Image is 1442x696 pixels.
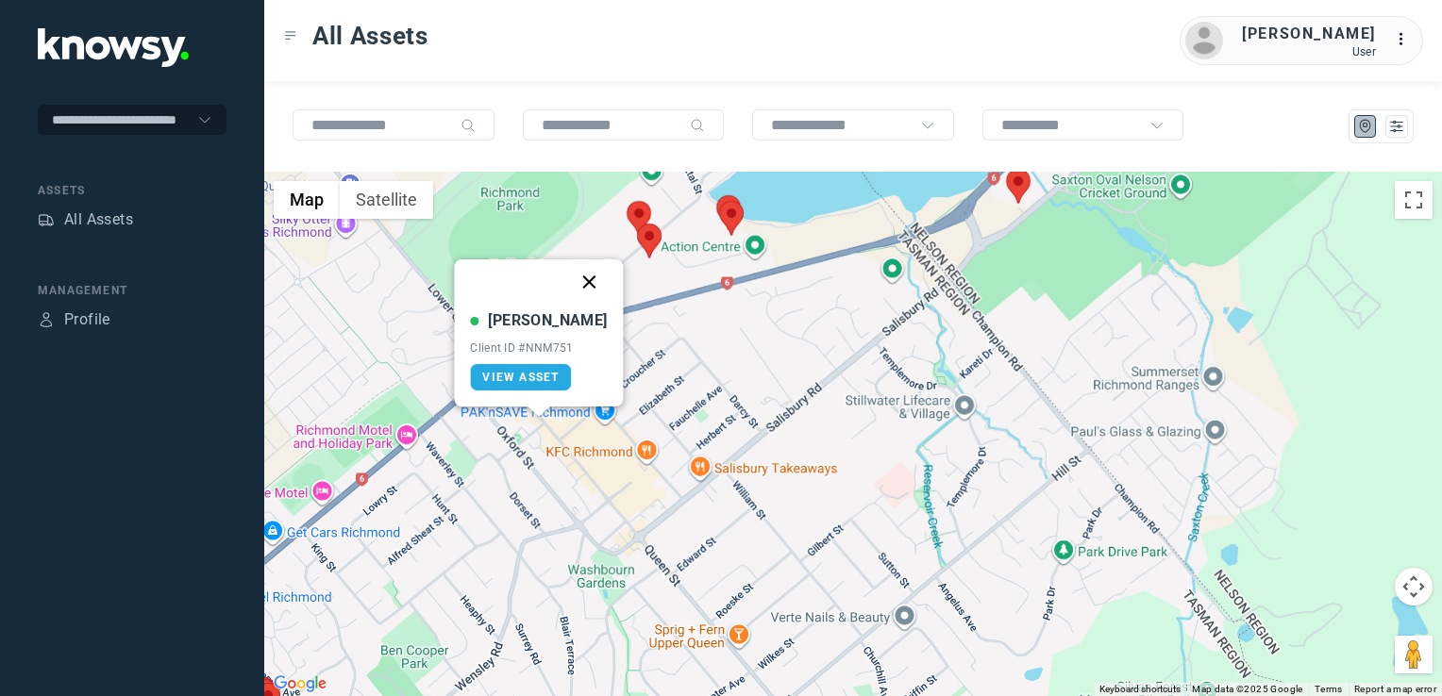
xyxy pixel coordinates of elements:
div: Profile [38,311,55,328]
div: All Assets [64,208,133,231]
button: Show satellite imagery [340,181,433,219]
button: Keyboard shortcuts [1099,683,1181,696]
span: All Assets [312,19,428,53]
div: Search [461,118,476,133]
div: Toggle Menu [284,29,297,42]
div: User [1242,45,1376,58]
div: List [1388,118,1405,135]
img: avatar.png [1185,22,1223,59]
div: Assets [38,211,55,228]
button: Show street map [274,181,340,219]
tspan: ... [1396,32,1415,46]
a: ProfileProfile [38,308,110,331]
div: Map [1357,118,1374,135]
div: Management [38,282,226,299]
a: Terms (opens in new tab) [1315,684,1343,694]
a: AssetsAll Assets [38,208,133,231]
a: View Asset [470,364,571,390]
div: Assets [38,182,226,199]
button: Toggle fullscreen view [1395,181,1433,219]
div: Client ID #NNM751 [470,341,607,355]
div: [PERSON_NAME] [1242,23,1376,45]
a: Open this area in Google Maps (opens a new window) [269,671,331,696]
button: Close [567,259,612,305]
button: Map camera controls [1395,568,1433,605]
img: Google [269,671,331,696]
div: : [1395,28,1417,51]
div: : [1395,28,1417,54]
span: Map data ©2025 Google [1192,684,1302,694]
div: Profile [64,308,110,331]
div: Search [690,118,705,133]
button: Drag Pegman onto the map to open Street View [1395,636,1433,673]
div: [PERSON_NAME] [488,309,607,332]
span: View Asset [482,371,559,384]
a: Report a map error [1354,684,1436,694]
img: Application Logo [38,28,189,67]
